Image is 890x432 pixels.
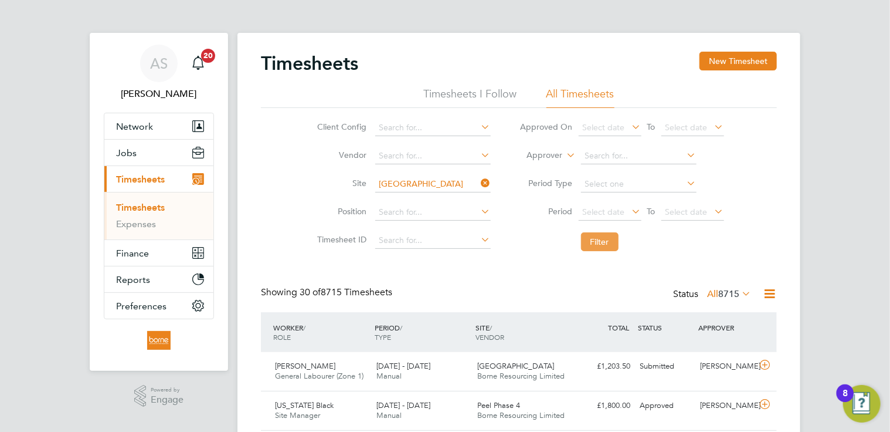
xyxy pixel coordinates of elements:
label: Period Type [520,178,573,188]
div: Status [673,286,753,303]
span: Select date [665,122,708,133]
span: VENDOR [476,332,505,342]
span: Site Manager [275,410,320,420]
label: Position [314,206,367,217]
span: Select date [583,207,625,217]
span: [GEOGRAPHIC_DATA] [478,361,555,371]
span: Borne Resourcing Limited [478,410,565,420]
div: [PERSON_NAME] [696,396,757,416]
span: 30 of [300,286,321,298]
label: Approved On [520,122,573,132]
div: APPROVER [696,317,757,338]
span: Andrew Stevensen [104,87,214,101]
div: SITE [473,317,575,347]
h2: Timesheets [261,52,358,75]
span: TOTAL [608,323,629,332]
span: To [644,119,659,134]
span: Reports [116,274,150,285]
div: Submitted [635,357,696,376]
a: Powered byEngage [134,385,184,407]
span: [US_STATE] Black [275,400,334,410]
span: Network [116,121,153,132]
li: All Timesheets [546,87,614,108]
label: Period [520,206,573,217]
label: Approver [510,150,563,161]
span: Manual [376,371,402,381]
label: Vendor [314,150,367,160]
button: Timesheets [104,166,213,192]
span: / [400,323,402,332]
span: [DATE] - [DATE] [376,361,430,371]
div: Approved [635,396,696,416]
span: Jobs [116,147,137,158]
button: Open Resource Center, 8 new notifications [843,385,881,423]
span: Preferences [116,301,167,312]
button: New Timesheet [699,52,777,70]
span: Engage [151,395,184,405]
button: Finance [104,240,213,266]
span: 8715 Timesheets [300,286,392,298]
a: 20 [186,45,210,82]
button: Reports [104,266,213,292]
button: Jobs [104,140,213,166]
a: AS[PERSON_NAME] [104,45,214,101]
label: Client Config [314,122,367,132]
li: Timesheets I Follow [424,87,517,108]
span: Peel Phase 4 [478,400,521,410]
label: Timesheet ID [314,234,367,245]
span: ROLE [273,332,291,342]
a: Go to home page [104,331,214,350]
span: Manual [376,410,402,420]
div: [PERSON_NAME] [696,357,757,376]
input: Search for... [375,232,491,249]
input: Search for... [375,204,491,221]
span: TYPE [375,332,391,342]
span: Select date [665,207,708,217]
label: Site [314,178,367,188]
div: WORKER [270,317,372,347]
span: 8715 [718,288,739,300]
label: All [707,288,751,300]
input: Search for... [581,148,697,164]
span: Select date [583,122,625,133]
img: borneltd-logo-retina.png [147,331,170,350]
span: AS [150,56,168,71]
button: Preferences [104,293,213,319]
button: Filter [581,232,619,251]
span: Powered by [151,385,184,395]
div: £1,800.00 [574,396,635,416]
div: STATUS [635,317,696,338]
span: To [644,204,659,219]
input: Search for... [375,148,491,164]
span: Borne Resourcing Limited [478,371,565,381]
div: Showing [261,286,395,299]
div: Timesheets [104,192,213,239]
span: General Labourer (Zone 1) [275,371,364,381]
span: Finance [116,248,149,259]
input: Search for... [375,176,491,193]
div: 8 [843,393,848,409]
span: / [490,323,492,332]
nav: Main navigation [90,33,228,371]
a: Timesheets [116,202,165,213]
div: £1,203.50 [574,357,635,376]
span: Timesheets [116,174,165,185]
span: [DATE] - [DATE] [376,400,430,410]
input: Select one [581,176,697,193]
button: Network [104,113,213,139]
span: 20 [201,49,215,63]
div: PERIOD [372,317,473,347]
input: Search for... [375,120,491,136]
a: Expenses [116,218,156,230]
span: [PERSON_NAME] [275,361,335,371]
span: / [303,323,305,332]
